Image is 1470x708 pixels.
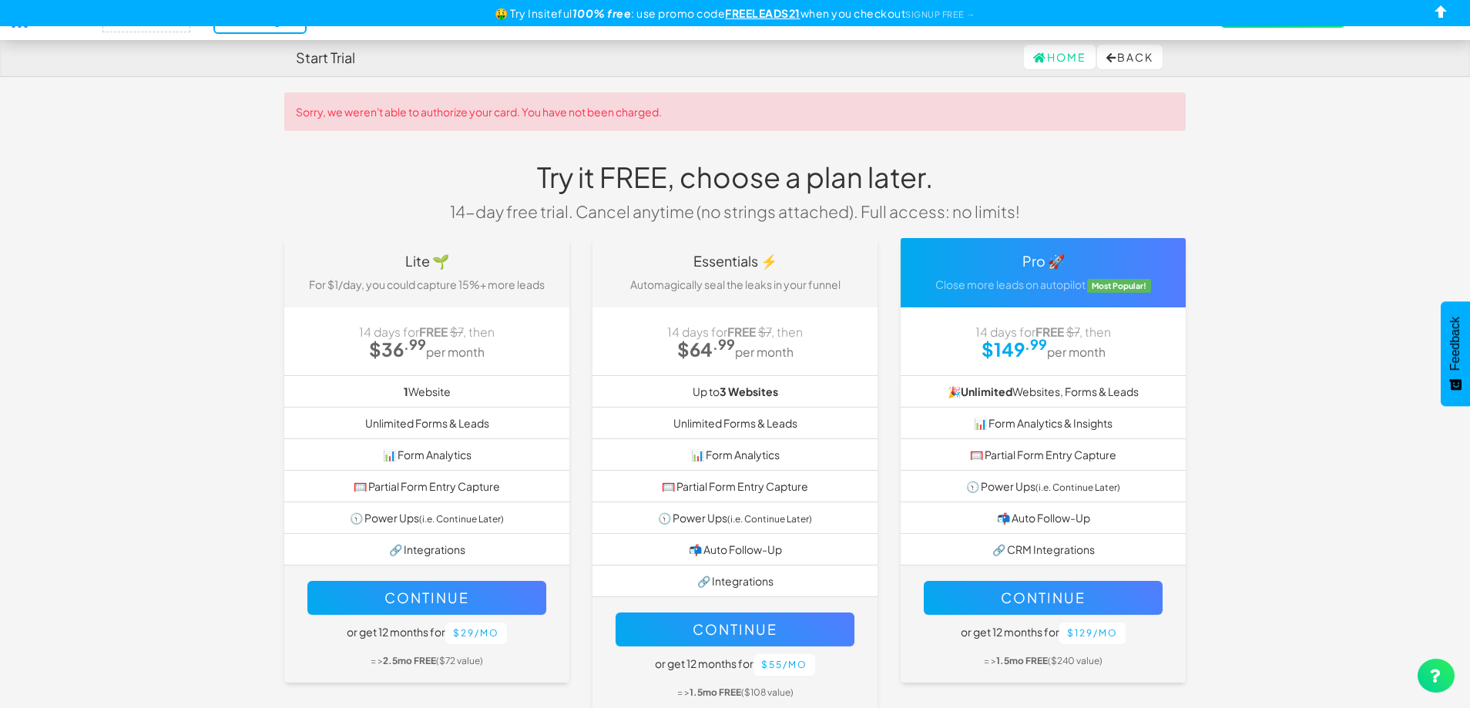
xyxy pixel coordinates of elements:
[690,686,741,698] b: 1.5mo FREE
[1035,482,1120,493] small: (i.e. Continue Later)
[905,9,975,19] a: SIGNUP FREE →
[616,612,854,646] button: Continue
[592,407,878,439] li: Unlimited Forms & Leads
[592,502,878,534] li: 🕥 Power Ups
[383,655,436,666] b: 2.5mo FREE
[677,337,735,361] strong: $64
[307,622,546,644] h5: or get 12 months for
[592,565,878,597] li: 🔗 Integrations
[438,162,1032,193] h1: Try it FREE, choose a plan later.
[901,502,1186,534] li: 📬 Auto Follow-Up
[758,324,771,339] strike: $7
[961,384,1012,398] strong: Unlimited
[426,344,485,359] small: per month
[307,581,546,615] button: Continue
[592,438,878,471] li: 📊 Form Analytics
[404,335,426,353] sup: .99
[1024,45,1096,69] a: Home
[924,622,1163,644] h5: or get 12 months for
[284,375,569,408] li: Website
[592,375,878,408] li: Up to
[369,337,426,361] strong: $36
[284,407,569,439] li: Unlimited Forms & Leads
[1059,622,1126,644] button: $129/mo
[445,622,507,644] button: $29/mo
[935,277,1086,291] span: Close more leads on autopilot
[901,470,1186,502] li: 🕥 Power Ups
[725,6,800,20] u: FREELEADS21
[975,324,1111,339] span: 14 days for , then
[296,253,558,269] h4: Lite 🌱
[713,335,735,353] sup: .99
[284,502,569,534] li: 🕥 Power Ups
[1025,335,1047,353] sup: .99
[720,384,778,398] b: 3 Websites
[1066,324,1079,339] strike: $7
[984,655,1102,666] small: = > ($240 value)
[901,375,1186,408] li: 🎉 Websites, Forms & Leads
[912,253,1174,269] h4: Pro 🚀
[727,324,756,339] strong: FREE
[284,470,569,502] li: 🥅 Partial Form Entry Capture
[982,337,1047,361] strong: $149
[284,92,1186,131] div: Sorry, we weren't able to authorize your card. You have not been charged.
[450,324,463,339] strike: $7
[901,407,1186,439] li: 📊 Form Analytics & Insights
[677,686,794,698] small: = > ($108 value)
[359,324,495,339] span: 14 days for , then
[924,581,1163,615] button: Continue
[419,324,448,339] strong: FREE
[604,253,866,269] h4: Essentials ⚡
[753,654,815,676] button: $55/mo
[727,513,812,525] small: (i.e. Continue Later)
[419,513,504,525] small: (i.e. Continue Later)
[616,654,854,676] h5: or get 12 months for
[667,324,803,339] span: 14 days for , then
[996,655,1048,666] b: 1.5mo FREE
[901,438,1186,471] li: 🥅 Partial Form Entry Capture
[296,50,355,65] h4: Start Trial
[1448,317,1462,371] span: Feedback
[1097,45,1163,69] button: Back
[1047,344,1106,359] small: per month
[284,438,569,471] li: 📊 Form Analytics
[438,200,1032,223] p: 14-day free trial. Cancel anytime (no strings attached). Full access: no limits!
[1441,301,1470,406] button: Feedback - Show survey
[284,533,569,565] li: 🔗 Integrations
[404,384,408,398] b: 1
[901,533,1186,565] li: 🔗 CRM Integrations
[592,533,878,565] li: 📬 Auto Follow-Up
[1035,324,1064,339] strong: FREE
[735,344,794,359] small: per month
[572,6,632,20] b: 100% free
[1087,279,1152,293] span: Most Popular!
[371,655,483,666] small: = > ($72 value)
[296,277,558,292] p: For $1/day, you could capture 15%+ more leads
[604,277,866,292] p: Automagically seal the leaks in your funnel
[592,470,878,502] li: 🥅 Partial Form Entry Capture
